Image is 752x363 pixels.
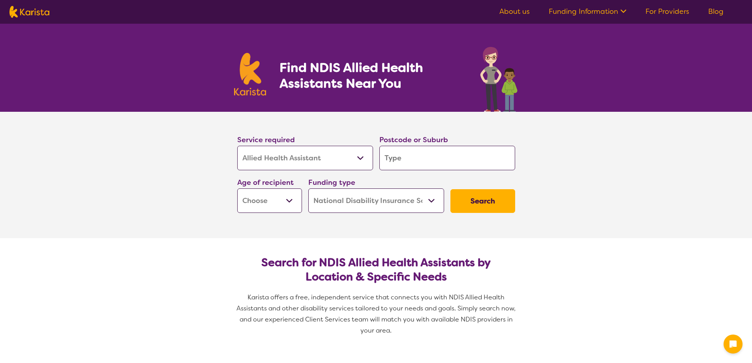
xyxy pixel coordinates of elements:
[549,7,626,16] a: Funding Information
[379,135,448,145] label: Postcode or Suburb
[379,146,515,170] input: Type
[499,7,530,16] a: About us
[478,43,518,112] img: allied-health-assistant
[237,178,294,187] label: Age of recipient
[308,178,355,187] label: Funding type
[645,7,689,16] a: For Providers
[234,292,518,336] p: Karista offers a free, independent service that connects you with NDIS Allied Health Assistants a...
[237,135,295,145] label: Service required
[450,189,515,213] button: Search
[9,6,49,18] img: Karista logo
[279,60,453,91] h1: Find NDIS Allied Health Assistants Near You
[234,53,266,96] img: Karista logo
[708,7,724,16] a: Blog
[244,256,509,284] h2: Search for NDIS Allied Health Assistants by Location & Specific Needs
